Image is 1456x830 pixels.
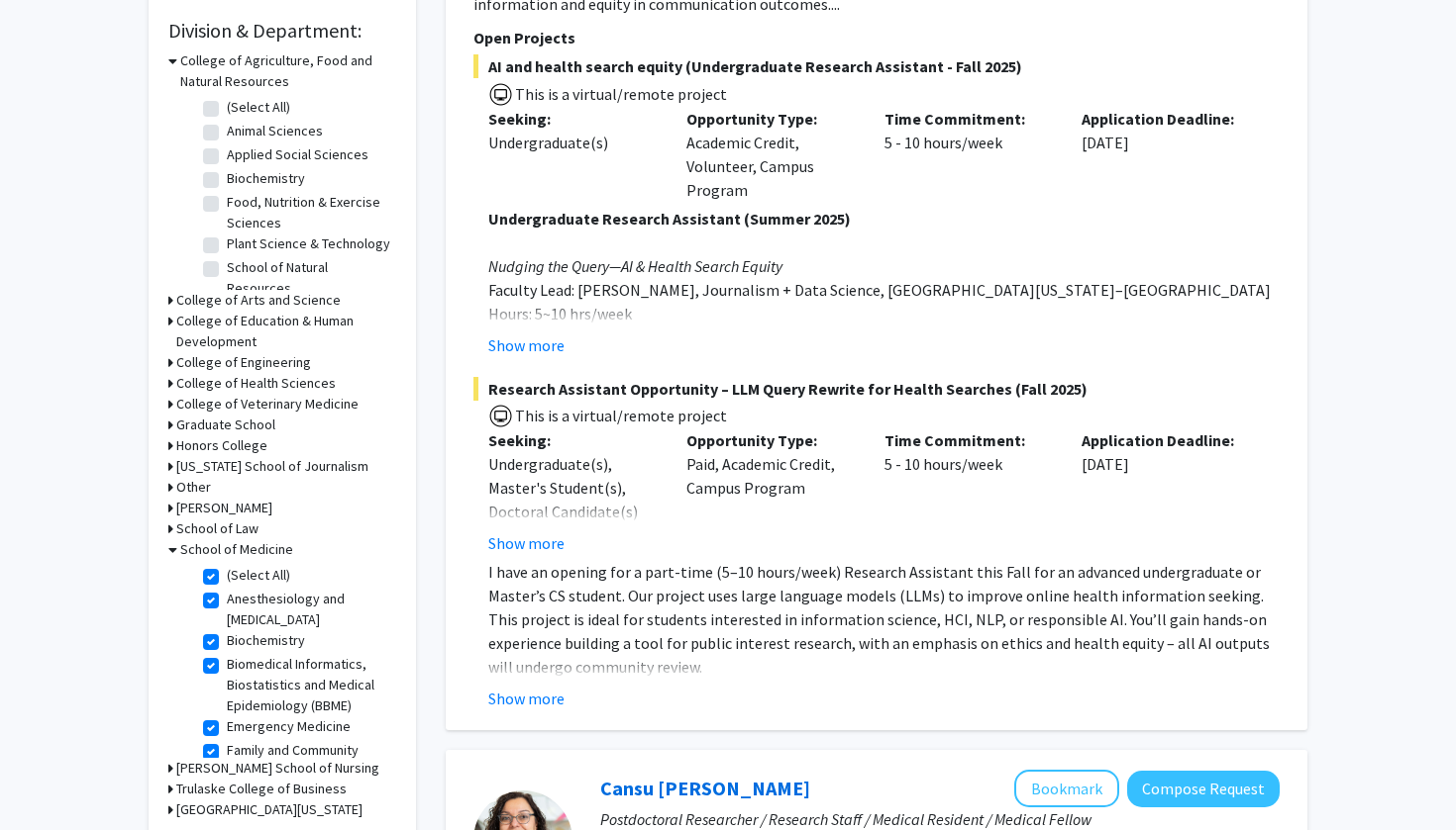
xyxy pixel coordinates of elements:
h2: Division & Department: [168,19,396,43]
div: Undergraduate(s) [488,131,657,154]
p: Time Commitment: [884,107,1053,131]
iframe: Chat [15,741,84,815]
h3: Trulaske College of Business [176,779,347,799]
span: Research Assistant Opportunity – LLM Query Rewrite for Health Searches (Fall 2025) [473,377,1280,401]
span: Hours: 5~10 hrs/week [488,304,632,323]
p: Opportunity Type: [686,107,855,131]
button: Show more [488,333,565,357]
h3: Other [176,477,211,498]
label: Biomedical Informatics, Biostatistics and Medical Epidemiology (BBME) [227,654,391,716]
div: 5 - 10 hours/week [870,107,1068,202]
label: Food, Nutrition & Exercise Sciences [227,192,391,233]
h3: School of Law [176,518,259,539]
label: (Select All) [227,97,290,118]
h3: College of Engineering [176,352,311,373]
div: Undergraduate(s), Master's Student(s), Doctoral Candidate(s) (PhD, MD, DMD, PharmD, etc.) [488,452,657,571]
label: Applied Social Sciences [227,144,368,165]
h3: School of Medicine [180,539,293,560]
span: AI and health search equity (Undergraduate Research Assistant - Fall 2025) [473,54,1280,78]
span: This is a virtual/remote project [513,84,727,104]
a: Cansu [PERSON_NAME] [600,776,810,800]
h3: College of Agriculture, Food and Natural Resources [180,50,396,92]
p: Opportunity Type: [686,428,855,452]
div: [DATE] [1067,428,1265,555]
p: Time Commitment: [884,428,1053,452]
p: Application Deadline: [1082,428,1250,452]
strong: Undergraduate Research Assistant (Summer 2025) [488,209,851,229]
span: This is a virtual/remote project [513,406,727,425]
h3: College of Health Sciences [176,373,336,394]
button: Show more [488,531,565,555]
p: Seeking: [488,107,657,131]
p: Seeking: [488,428,657,452]
span: Faculty Lead: [PERSON_NAME], Journalism + Data Science, [GEOGRAPHIC_DATA][US_STATE]–[GEOGRAPHIC_D... [488,280,1271,300]
p: Open Projects [473,26,1280,49]
h3: [PERSON_NAME] School of Nursing [176,758,379,779]
em: Nudging the Query—AI & Health Search Equity [488,256,782,276]
h3: Graduate School [176,415,275,435]
h3: Honors College [176,435,267,456]
p: Application Deadline: [1082,107,1250,131]
h3: College of Arts and Science [176,290,341,311]
label: Emergency Medicine [227,716,351,737]
label: Plant Science & Technology [227,233,390,254]
div: [DATE] [1067,107,1265,202]
h3: [GEOGRAPHIC_DATA][US_STATE] [176,799,363,820]
label: Biochemistry [227,168,305,189]
div: Paid, Academic Credit, Campus Program [672,428,870,555]
label: Anesthesiology and [MEDICAL_DATA] [227,589,391,630]
div: 5 - 10 hours/week [870,428,1068,555]
h3: College of Education & Human Development [176,311,396,352]
button: Compose Request to Cansu Agca [1127,771,1280,807]
label: Family and Community Medicine [227,740,391,782]
h3: [PERSON_NAME] [176,498,272,518]
button: Add Cansu Agca to Bookmarks [1014,770,1119,807]
label: (Select All) [227,565,290,586]
label: School of Natural Resources [227,257,391,299]
h3: [US_STATE] School of Journalism [176,456,368,477]
label: Biochemistry [227,630,305,651]
button: Show more [488,687,565,710]
div: Academic Credit, Volunteer, Campus Program [672,107,870,202]
p: I have an opening for a part-time (5–10 hours/week) Research Assistant this Fall for an advanced ... [488,560,1280,679]
label: Animal Sciences [227,121,323,141]
h3: College of Veterinary Medicine [176,394,359,415]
